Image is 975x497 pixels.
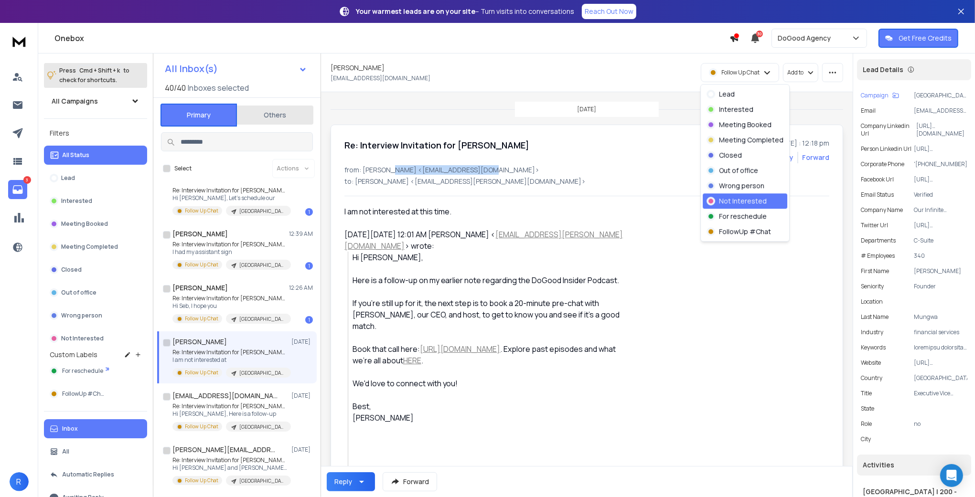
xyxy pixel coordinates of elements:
[185,261,218,268] p: Follow Up Chat
[914,191,967,199] p: Verified
[914,313,967,321] p: Mungwa
[719,181,764,190] p: Wrong person
[61,243,118,251] p: Meeting Completed
[861,145,911,153] p: Person Linkedin Url
[185,423,218,430] p: Follow Up Chat
[861,222,888,229] p: Twitter Url
[861,313,889,321] p: Last Name
[585,7,633,16] p: Reach Out Now
[914,222,967,229] p: [URL][DOMAIN_NAME]
[165,64,218,74] h1: All Inbox(s)
[719,166,758,175] p: Out of office
[172,229,228,239] h1: [PERSON_NAME]
[719,211,767,221] p: For reschedule
[916,122,967,137] p: [URL][DOMAIN_NAME]
[344,165,829,175] p: from: [PERSON_NAME] <[EMAIL_ADDRESS][DOMAIN_NAME]>
[861,252,895,260] p: # Employees
[857,455,971,476] div: Activities
[172,241,287,248] p: Re: Interview Invitation for [PERSON_NAME]
[914,390,967,397] p: Executive Vice President, Co-Founder
[861,176,894,183] p: Facebook Url
[914,107,967,115] p: [EMAIL_ADDRESS][DOMAIN_NAME]
[914,344,967,351] p: loremipsu dolorsita, conse-ad-elits doei, tempo incididun, utlabo etdolor, magnaaliqua enimadmini...
[356,7,475,16] strong: Your warmest leads are on your site
[863,65,903,74] p: Lead Details
[719,120,771,129] p: Meeting Booked
[172,356,287,364] p: I am not interested at
[344,206,623,217] div: I am not interested at this time.
[914,176,967,183] p: [URL][DOMAIN_NAME]
[172,194,287,202] p: Hi [PERSON_NAME], Let’s schedule our
[861,160,904,168] p: Corporate Phone
[356,7,574,16] p: – Turn visits into conversations
[914,237,967,244] p: C-Suite
[239,370,285,377] p: [GEOGRAPHIC_DATA] | 200 - 499 | CEO
[172,337,227,347] h1: [PERSON_NAME]
[899,33,952,43] p: Get Free Credits
[172,456,287,464] p: Re: Interview Invitation for [PERSON_NAME]
[185,315,218,322] p: Follow Up Chat
[174,165,192,172] label: Select
[305,208,313,216] div: 1
[353,412,623,423] div: [PERSON_NAME]
[577,106,596,113] p: [DATE]
[305,262,313,270] div: 1
[914,283,967,290] p: Founder
[861,107,876,115] p: Email
[185,369,218,376] p: Follow Up Chat
[305,316,313,324] div: 1
[861,206,903,214] p: Company Name
[774,138,829,148] p: [DATE] : 12:18 pm
[172,187,287,194] p: Re: Interview Invitation for [PERSON_NAME]
[61,174,75,182] p: Lead
[61,289,96,296] p: Out of office
[161,104,237,127] button: Primary
[44,127,147,140] h3: Filters
[172,391,278,401] h1: [EMAIL_ADDRESS][DOMAIN_NAME]
[185,207,218,214] p: Follow Up Chat
[914,374,967,382] p: [GEOGRAPHIC_DATA]
[383,472,437,491] button: Forward
[239,316,285,323] p: [GEOGRAPHIC_DATA] | 200 - 499 | CEO
[188,82,249,94] h3: Inboxes selected
[756,31,763,37] span: 30
[861,92,889,99] p: Campaign
[172,402,287,410] p: Re: Interview Invitation for [PERSON_NAME]
[62,448,69,455] p: All
[172,302,287,310] p: Hi Seb, I hope you
[914,252,967,260] p: 340
[403,355,421,366] a: HERE
[861,390,872,397] p: title
[861,374,882,382] p: Country
[861,122,916,137] p: Company Linkedin Url
[331,74,430,82] p: [EMAIL_ADDRESS][DOMAIN_NAME]
[172,248,287,256] p: I had my assistant sign
[61,335,104,342] p: Not Interested
[62,390,107,398] span: FollowUp #Chat
[52,96,98,106] h1: All Campaigns
[914,160,967,168] p: '[PHONE_NUMBER]
[10,472,29,491] span: R
[861,267,889,275] p: First Name
[61,266,82,274] p: Closed
[172,464,287,472] p: Hi [PERSON_NAME] and [PERSON_NAME], Here is a
[719,196,767,206] p: Not Interested
[719,150,742,160] p: Closed
[172,295,287,302] p: Re: Interview Invitation for [PERSON_NAME]
[331,63,385,73] h1: [PERSON_NAME]
[721,69,760,76] p: Follow Up Chat
[237,105,313,126] button: Others
[344,177,829,186] p: to: [PERSON_NAME] <[EMAIL_ADDRESS][PERSON_NAME][DOMAIN_NAME]>
[861,344,886,351] p: Keywords
[861,359,881,367] p: website
[239,208,285,215] p: [GEOGRAPHIC_DATA] | 200 - 499 | CEO
[10,32,29,50] img: logo
[861,420,872,428] p: role
[172,410,287,418] p: Hi [PERSON_NAME], Here is a follow-up
[914,145,967,153] p: [URL][DOMAIN_NAME][PERSON_NAME]
[78,65,121,76] span: Cmd + Shift + k
[61,312,102,319] p: Wrong person
[59,66,129,85] p: Press to check for shortcuts.
[914,206,967,214] p: Our Infinite Company
[172,445,278,455] h1: [PERSON_NAME][EMAIL_ADDRESS][DOMAIN_NAME]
